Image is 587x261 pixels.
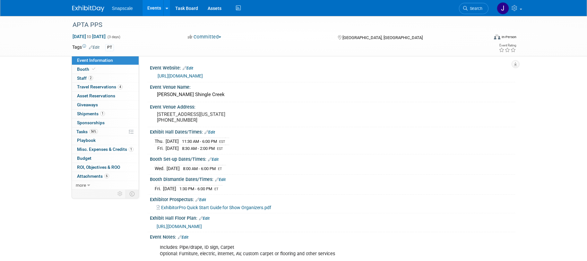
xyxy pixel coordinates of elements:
a: Sponsorships [72,118,139,127]
td: Fri. [155,145,166,152]
a: Edit [215,177,226,182]
a: Playbook [72,136,139,145]
a: Tasks56% [72,127,139,136]
div: In-Person [501,35,516,39]
div: Event Notes: [150,232,515,241]
span: Booth [77,67,97,72]
td: [DATE] [166,138,179,145]
span: Snapscale [112,6,133,11]
span: ExhibitorPro Quick Start Guide for Show Organizers.pdf [161,205,271,210]
span: EST [219,140,225,144]
span: 8:00 AM - 6:00 PM [183,166,216,171]
a: Staff2 [72,74,139,83]
a: Asset Reservations [72,92,139,100]
span: Misc. Expenses & Credits [77,147,134,152]
span: Staff [77,76,93,81]
button: Committed [186,34,224,40]
td: Personalize Event Tab Strip [115,190,126,198]
i: Booth reservation complete [92,67,95,71]
td: Fri. [155,185,163,192]
span: 1:30 PM - 6:00 PM [179,186,212,191]
span: ET [214,187,219,191]
a: Shipments1 [72,110,139,118]
span: 11:30 AM - 6:00 PM [182,139,217,144]
a: Booth [72,65,139,74]
span: EST [217,147,223,151]
span: 1 [129,147,134,152]
span: more [76,183,86,188]
span: 4 [118,85,123,89]
a: Edit [199,216,210,221]
pre: [STREET_ADDRESS][US_STATE] [PHONE_NUMBER] [157,111,295,123]
span: ET [218,167,222,171]
span: Asset Reservations [77,93,115,98]
span: [GEOGRAPHIC_DATA], [GEOGRAPHIC_DATA] [342,35,423,40]
span: Budget [77,156,91,161]
td: [DATE] [163,185,176,192]
div: Event Rating [499,44,516,47]
span: Giveaways [77,102,98,107]
a: Edit [183,66,193,70]
div: Booth Set-up Dates/Times: [150,154,515,163]
td: Wed. [155,165,167,172]
span: Event Information [77,58,113,63]
td: [DATE] [166,145,179,152]
a: Search [459,3,488,14]
div: Event Venue Address: [150,102,515,110]
img: ExhibitDay [72,5,104,12]
div: Exhibit Hall Floor Plan: [150,213,515,222]
span: ROI, Objectives & ROO [77,165,120,170]
a: [URL][DOMAIN_NAME] [157,224,202,229]
a: Budget [72,154,139,163]
span: (3 days) [107,35,120,39]
div: Event Venue Name: [150,82,515,90]
a: Edit [208,157,219,162]
td: [DATE] [167,165,180,172]
img: Format-Inperson.png [494,34,500,39]
div: Event Format [451,33,517,43]
span: Shipments [77,111,105,116]
div: [PERSON_NAME] Shingle Creek [155,90,510,100]
a: ExhibitorPro Quick Start Guide for Show Organizers.pdf [157,205,271,210]
span: Sponsorships [77,120,105,125]
a: [URL][DOMAIN_NAME] [158,73,203,78]
img: Jennifer Benedict [497,2,509,14]
a: Event Information [72,56,139,65]
a: ROI, Objectives & ROO [72,163,139,172]
div: Booth Dismantle Dates/Times: [150,175,515,183]
div: PT [105,44,114,51]
a: Edit [89,45,99,50]
td: Thu. [155,138,166,145]
td: Toggle Event Tabs [125,190,139,198]
span: 2 [88,76,93,80]
a: Attachments6 [72,172,139,181]
a: Travel Reservations4 [72,83,139,91]
div: APTA PPS [70,19,479,31]
div: Exhibit Hall Dates/Times: [150,127,515,135]
div: Exhibitor Prospectus: [150,195,515,203]
span: to [86,34,92,39]
span: Tasks [76,129,98,134]
span: 8:30 AM - 2:00 PM [182,146,215,151]
span: [DATE] [DATE] [72,34,106,39]
a: Misc. Expenses & Credits1 [72,145,139,154]
span: Playbook [77,138,96,143]
a: more [72,181,139,190]
span: 6 [104,174,109,178]
span: 56% [89,129,98,134]
span: Attachments [77,174,109,179]
span: Search [468,6,482,11]
div: Event Website: [150,63,515,71]
a: Giveaways [72,101,139,109]
a: Edit [195,198,206,202]
span: 1 [100,111,105,116]
td: Tags [72,44,99,51]
span: Travel Reservations [77,84,123,89]
a: Edit [178,235,188,240]
a: Edit [204,130,215,135]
